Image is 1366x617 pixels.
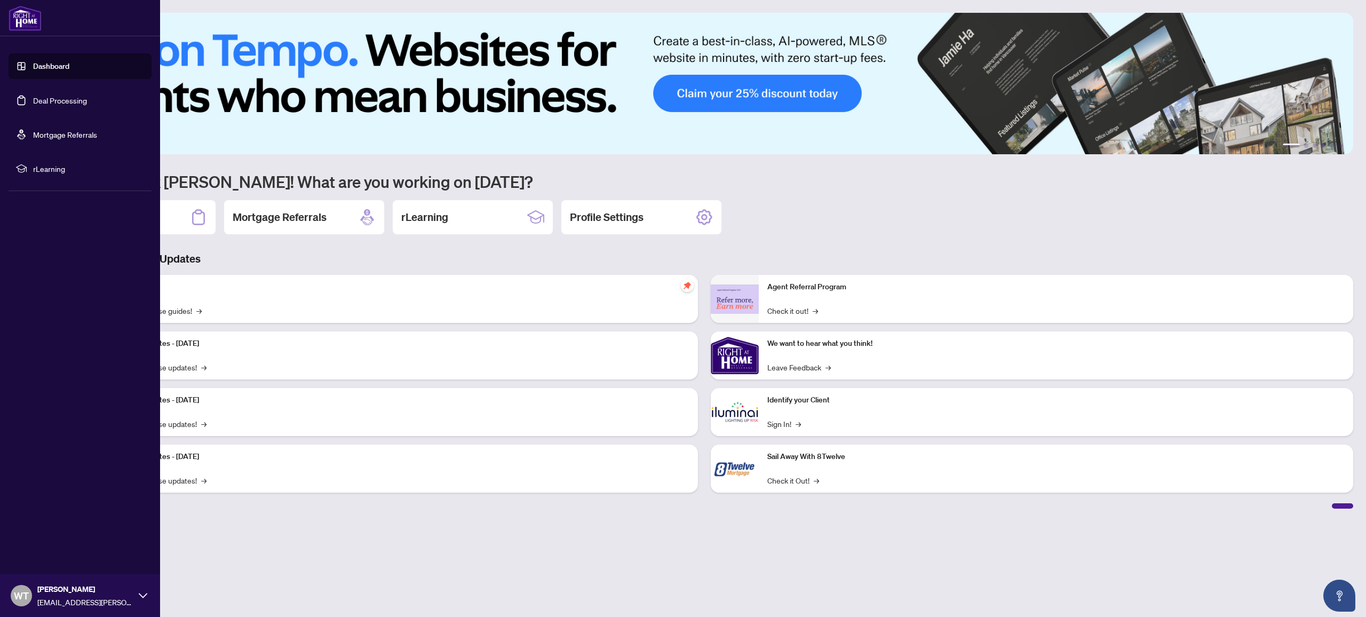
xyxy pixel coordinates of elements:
[814,474,819,486] span: →
[767,451,1345,463] p: Sail Away With 8Twelve
[1323,580,1355,612] button: Open asap
[201,474,207,486] span: →
[711,284,759,314] img: Agent Referral Program
[201,361,207,373] span: →
[1283,144,1300,148] button: 1
[112,451,689,463] p: Platform Updates - [DATE]
[1321,144,1325,148] button: 4
[112,394,689,406] p: Platform Updates - [DATE]
[767,418,801,430] a: Sign In!→
[1330,144,1334,148] button: 5
[55,171,1353,192] h1: Welcome back [PERSON_NAME]! What are you working on [DATE]?
[401,210,448,225] h2: rLearning
[711,331,759,379] img: We want to hear what you think!
[570,210,644,225] h2: Profile Settings
[112,338,689,350] p: Platform Updates - [DATE]
[1313,144,1317,148] button: 3
[767,305,818,317] a: Check it out!→
[767,474,819,486] a: Check it Out!→
[1304,144,1308,148] button: 2
[37,583,133,595] span: [PERSON_NAME]
[767,361,831,373] a: Leave Feedback→
[767,338,1345,350] p: We want to hear what you think!
[767,281,1345,293] p: Agent Referral Program
[825,361,831,373] span: →
[33,163,144,175] span: rLearning
[33,96,87,105] a: Deal Processing
[813,305,818,317] span: →
[14,588,29,603] span: WT
[796,418,801,430] span: →
[767,394,1345,406] p: Identify your Client
[9,5,42,31] img: logo
[196,305,202,317] span: →
[1338,144,1343,148] button: 6
[112,281,689,293] p: Self-Help
[681,279,694,292] span: pushpin
[55,13,1353,154] img: Slide 0
[233,210,327,225] h2: Mortgage Referrals
[33,130,97,139] a: Mortgage Referrals
[33,61,69,71] a: Dashboard
[201,418,207,430] span: →
[55,251,1353,266] h3: Brokerage & Industry Updates
[711,445,759,493] img: Sail Away With 8Twelve
[37,596,133,608] span: [EMAIL_ADDRESS][PERSON_NAME][DOMAIN_NAME]
[711,388,759,436] img: Identify your Client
